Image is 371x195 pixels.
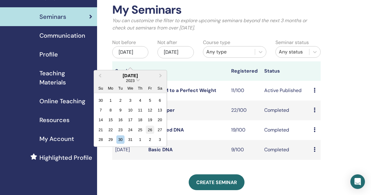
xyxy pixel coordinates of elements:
td: Completed [261,101,311,120]
div: Choose Friday, May 26th, 2023 [146,125,154,134]
div: Choose Wednesday, May 24th, 2023 [126,125,134,134]
label: Not after [157,39,177,46]
span: Resources [39,115,69,125]
div: Choose Sunday, May 21st, 2023 [97,125,105,134]
label: Not before [112,39,136,46]
div: Open Intercom Messenger [350,174,365,189]
div: Choose Tuesday, May 2nd, 2023 [116,96,124,104]
div: Choose Wednesday, May 3rd, 2023 [126,96,134,104]
div: Choose Saturday, May 20th, 2023 [156,116,164,124]
div: Fr [146,84,154,92]
td: Completed [261,140,311,160]
div: Th [136,84,144,92]
div: Choose Friday, May 5th, 2023 [146,96,154,104]
div: Choose Saturday, May 13th, 2023 [156,106,164,114]
div: Choose Monday, May 1st, 2023 [106,96,115,104]
div: We [126,84,134,92]
div: Choose Tuesday, May 30th, 2023 [116,135,124,144]
div: Choose Wednesday, May 10th, 2023 [126,106,134,114]
div: Choose Thursday, May 18th, 2023 [136,116,144,124]
span: My Account [39,134,74,143]
div: [DATE] [112,46,148,58]
div: Choose Date [94,70,167,147]
button: Next Month [157,71,166,80]
div: Choose Sunday, May 7th, 2023 [97,106,105,114]
div: Choose Wednesday, May 31st, 2023 [126,135,134,144]
div: Choose Saturday, June 3rd, 2023 [156,135,164,144]
td: [DATE] [112,140,145,160]
span: Profile [39,50,58,59]
div: Choose Monday, May 29th, 2023 [106,135,115,144]
div: Choose Friday, May 12th, 2023 [146,106,154,114]
div: [DATE] [157,46,194,58]
a: RHYTHM to a Perfect Weight [148,87,216,94]
td: Completed [261,120,311,140]
div: Su [97,84,105,92]
span: Create seminar [196,179,237,186]
label: Seminar status [275,39,309,46]
div: Choose Thursday, May 11th, 2023 [136,106,144,114]
div: Choose Friday, May 19th, 2023 [146,116,154,124]
th: Seminar [112,61,145,81]
div: [DATE] [94,73,167,78]
td: 11/100 [228,81,261,101]
h2: My Seminars [112,3,321,17]
div: Sa [156,84,164,92]
span: Seminars [39,12,66,21]
td: 19/100 [228,120,261,140]
div: Tu [116,84,124,92]
span: Highlighted Profile [39,153,92,162]
div: Any status [279,48,306,56]
div: Choose Sunday, May 28th, 2023 [97,135,105,144]
div: Mo [106,84,115,92]
div: Choose Sunday, May 14th, 2023 [97,116,105,124]
td: 9/100 [228,140,261,160]
div: Choose Monday, May 8th, 2023 [106,106,115,114]
th: Registered [228,61,261,81]
div: Choose Monday, May 15th, 2023 [106,116,115,124]
div: Choose Tuesday, May 9th, 2023 [116,106,124,114]
div: Choose Thursday, May 4th, 2023 [136,96,144,104]
a: Create seminar [189,174,245,190]
div: Choose Saturday, May 6th, 2023 [156,96,164,104]
a: Basic DNA [148,146,173,153]
span: Communication [39,31,85,40]
div: Month May, 2023 [96,95,165,144]
div: Choose Sunday, April 30th, 2023 [97,96,105,104]
td: 22/100 [228,101,261,120]
span: Online Teaching [39,97,85,106]
div: Any type [206,48,252,56]
p: You can customize the filter to explore upcoming seminars beyond the next 3 months or check out s... [112,17,321,32]
label: Course type [203,39,230,46]
div: Choose Saturday, May 27th, 2023 [156,125,164,134]
td: Active Published [261,81,311,101]
div: Choose Thursday, May 25th, 2023 [136,125,144,134]
button: Previous Month [95,71,104,80]
div: Choose Thursday, June 1st, 2023 [136,135,144,144]
div: Choose Monday, May 22nd, 2023 [106,125,115,134]
span: 2023 [126,78,134,83]
div: Choose Friday, June 2nd, 2023 [146,135,154,144]
span: Teaching Materials [39,69,92,87]
div: Choose Wednesday, May 17th, 2023 [126,116,134,124]
div: Choose Tuesday, May 16th, 2023 [116,116,124,124]
th: Status [261,61,311,81]
div: Choose Tuesday, May 23rd, 2023 [116,125,124,134]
